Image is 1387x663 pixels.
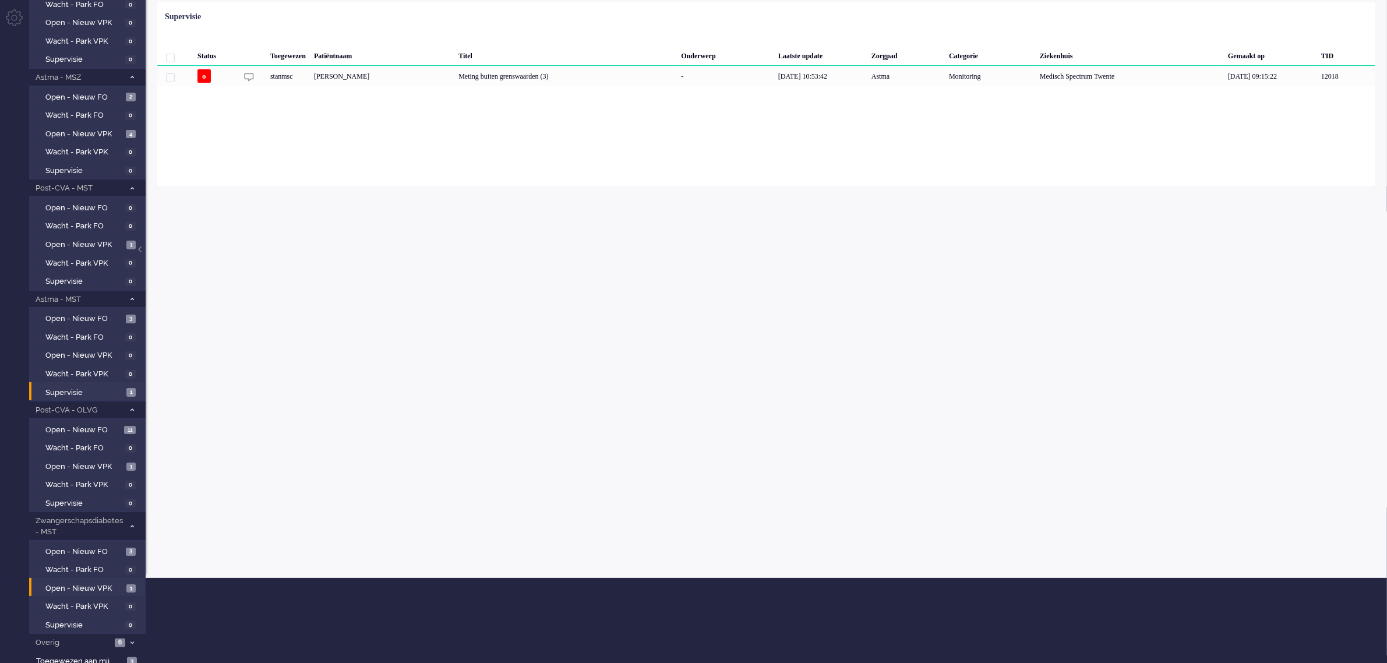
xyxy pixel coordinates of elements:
span: Open - Nieuw FO [45,313,123,325]
span: o [197,69,211,83]
span: Wacht - Park VPK [45,479,122,491]
a: Open - Nieuw VPK 1 [34,238,144,251]
div: Onderwerp [677,43,774,66]
div: [DATE] 10:53:42 [774,66,867,86]
a: Open - Nieuw VPK 0 [34,348,144,361]
span: 2 [126,93,136,101]
span: 0 [125,370,136,379]
div: Status [193,43,237,66]
div: Medisch Spectrum Twente [1036,66,1224,86]
a: Wacht - Park VPK 0 [34,256,144,269]
span: 0 [125,167,136,175]
a: Wacht - Park VPK 0 [34,599,144,612]
span: Open - Nieuw VPK [45,350,122,361]
a: Wacht - Park VPK 0 [34,478,144,491]
span: Wacht - Park FO [45,443,122,454]
div: Categorie [945,43,1036,66]
a: Wacht - Park FO 0 [34,108,144,121]
span: Overig [34,637,111,648]
span: Open - Nieuw FO [45,425,121,436]
span: 1 [126,388,136,397]
span: Open - Nieuw FO [45,203,122,214]
span: 0 [125,444,136,453]
span: Wacht - Park VPK [45,601,122,612]
div: Ziekenhuis [1036,43,1224,66]
a: Open - Nieuw FO 0 [34,201,144,214]
span: Astma - MSZ [34,72,124,83]
a: Open - Nieuw VPK 0 [34,16,144,29]
span: 0 [125,333,136,342]
span: 0 [125,37,136,46]
div: Astma [867,66,945,86]
div: Meting buiten grenswaarden (3) [454,66,677,86]
span: Wacht - Park VPK [45,258,122,269]
a: Wacht - Park FO 0 [34,330,144,343]
span: Astma - MST [34,294,124,305]
div: [PERSON_NAME] [310,66,454,86]
span: Open - Nieuw FO [45,546,123,558]
a: Open - Nieuw VPK 4 [34,127,144,140]
span: 0 [125,204,136,213]
span: 0 [125,111,136,120]
a: Wacht - Park VPK 0 [34,34,144,47]
span: Open - Nieuw VPK [45,583,123,594]
a: Supervisie 0 [34,618,144,631]
span: Wacht - Park FO [45,332,122,343]
span: 0 [125,351,136,360]
a: Wacht - Park FO 0 [34,441,144,454]
div: 12018 [1317,66,1375,86]
div: TID [1317,43,1375,66]
span: Wacht - Park FO [45,221,122,232]
a: Open - Nieuw FO 3 [34,312,144,325]
div: 12018 [157,66,1375,86]
div: Laatste update [774,43,867,66]
a: Open - Nieuw FO 2 [34,90,144,103]
span: 1 [126,463,136,471]
span: Open - Nieuw FO [45,92,123,103]
div: Supervisie [165,11,201,23]
span: 0 [125,499,136,508]
div: Monitoring [945,66,1036,86]
span: Post-CVA - OLVG [34,405,124,416]
a: Supervisie 0 [34,496,144,509]
span: Open - Nieuw VPK [45,239,123,251]
a: Open - Nieuw FO 3 [34,545,144,558]
span: 0 [125,621,136,630]
span: Supervisie [45,620,122,631]
span: 1 [126,241,136,249]
span: 0 [125,481,136,489]
span: 4 [126,130,136,139]
li: Admin menu [6,9,32,36]
span: Wacht - Park VPK [45,369,122,380]
span: 0 [125,222,136,231]
span: Open - Nieuw VPK [45,129,123,140]
span: Supervisie [45,387,123,398]
span: 0 [125,566,136,574]
span: 0 [125,148,136,157]
div: stanmsc [266,66,310,86]
a: Supervisie 0 [34,164,144,177]
a: Wacht - Park VPK 0 [34,145,144,158]
span: 3 [126,315,136,323]
a: Open - Nieuw VPK 1 [34,460,144,472]
span: Wacht - Park FO [45,565,122,576]
a: Supervisie 0 [34,274,144,287]
div: Titel [454,43,677,66]
span: 1 [126,584,136,593]
a: Wacht - Park FO 0 [34,219,144,232]
span: 6 [115,639,125,647]
span: Supervisie [45,165,122,177]
span: 0 [125,19,136,27]
span: Zwangerschapsdiabetes - MST [34,516,124,537]
img: ic_chat_grey.svg [244,72,254,82]
span: Post-CVA - MST [34,183,124,194]
div: Gemaakt op [1224,43,1317,66]
span: Supervisie [45,54,122,65]
div: Patiëntnaam [310,43,454,66]
div: Zorgpad [867,43,945,66]
div: - [677,66,774,86]
span: 3 [126,548,136,556]
span: Wacht - Park FO [45,110,122,121]
a: Open - Nieuw FO 11 [34,423,144,436]
span: Open - Nieuw VPK [45,17,122,29]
